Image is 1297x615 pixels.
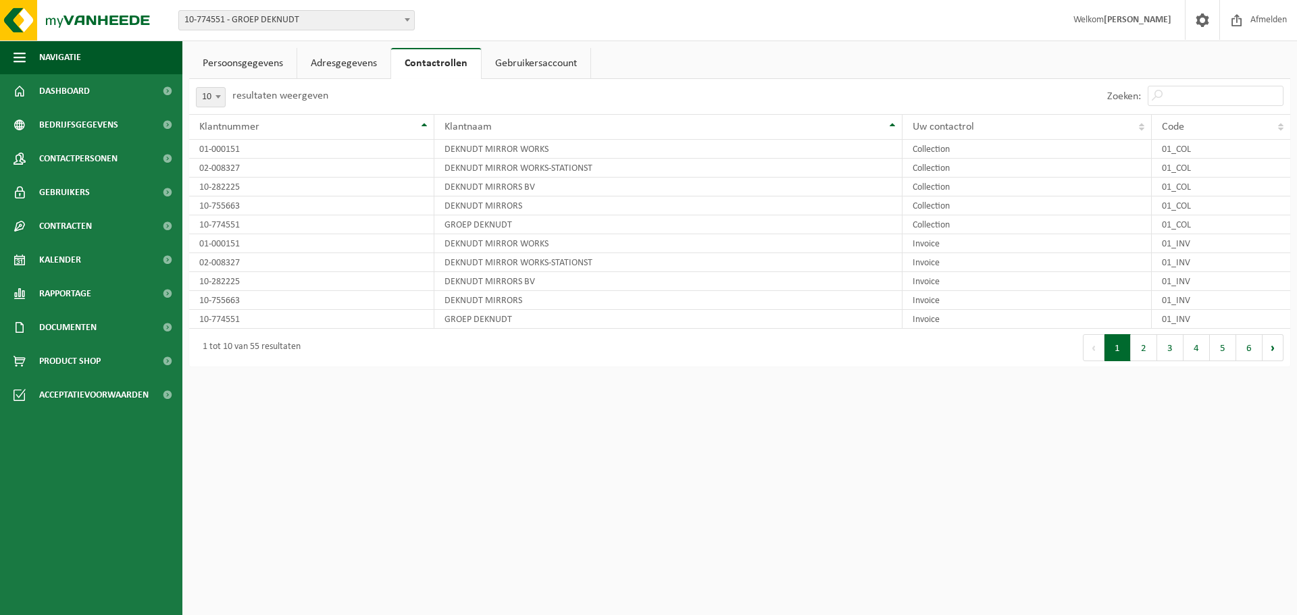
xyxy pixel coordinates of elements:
td: GROEP DEKNUDT [434,310,902,329]
span: 10 [196,87,226,107]
span: Rapportage [39,277,91,311]
button: 1 [1104,334,1131,361]
td: 10-774551 [189,310,434,329]
td: 01-000151 [189,234,434,253]
td: 10-755663 [189,291,434,310]
td: DEKNUDT MIRRORS [434,196,902,215]
span: 10-774551 - GROEP DEKNUDT [178,10,415,30]
span: Code [1162,122,1184,132]
button: Previous [1083,334,1104,361]
td: Collection [902,215,1151,234]
td: DEKNUDT MIRROR WORKS [434,140,902,159]
td: 02-008327 [189,253,434,272]
span: Kalender [39,243,81,277]
a: Gebruikersaccount [482,48,590,79]
td: 01_INV [1152,234,1291,253]
a: Persoonsgegevens [189,48,297,79]
button: 6 [1236,334,1263,361]
td: Invoice [902,310,1151,329]
a: Contactrollen [391,48,481,79]
button: 3 [1157,334,1184,361]
span: Contactpersonen [39,142,118,176]
td: Collection [902,140,1151,159]
button: 2 [1131,334,1157,361]
td: Invoice [902,272,1151,291]
button: 4 [1184,334,1210,361]
span: Acceptatievoorwaarden [39,378,149,412]
span: Dashboard [39,74,90,108]
span: Gebruikers [39,176,90,209]
span: 10 [197,88,225,107]
td: Invoice [902,291,1151,310]
td: 02-008327 [189,159,434,178]
td: 10-774551 [189,215,434,234]
td: 01_INV [1152,272,1291,291]
td: 01_INV [1152,310,1291,329]
td: 10-755663 [189,196,434,215]
td: 01_INV [1152,253,1291,272]
button: 5 [1210,334,1236,361]
td: 01_INV [1152,291,1291,310]
td: 01-000151 [189,140,434,159]
td: DEKNUDT MIRRORS BV [434,178,902,196]
label: Zoeken: [1107,91,1141,102]
td: 10-282225 [189,272,434,291]
td: Invoice [902,253,1151,272]
strong: [PERSON_NAME] [1104,15,1171,25]
td: 01_COL [1152,140,1291,159]
td: 01_COL [1152,215,1291,234]
td: GROEP DEKNUDT [434,215,902,234]
td: 01_COL [1152,178,1291,196]
td: DEKNUDT MIRRORS [434,291,902,310]
td: DEKNUDT MIRRORS BV [434,272,902,291]
span: Product Shop [39,344,101,378]
span: Documenten [39,311,97,344]
span: Klantnaam [444,122,492,132]
span: Bedrijfsgegevens [39,108,118,142]
td: Collection [902,178,1151,196]
span: Uw contactrol [913,122,974,132]
span: 10-774551 - GROEP DEKNUDT [179,11,414,30]
td: DEKNUDT MIRROR WORKS [434,234,902,253]
td: 01_COL [1152,196,1291,215]
td: 01_COL [1152,159,1291,178]
td: Collection [902,196,1151,215]
td: DEKNUDT MIRROR WORKS-STATIONST [434,253,902,272]
label: resultaten weergeven [232,90,328,101]
span: Klantnummer [199,122,259,132]
button: Next [1263,334,1283,361]
td: Collection [902,159,1151,178]
td: DEKNUDT MIRROR WORKS-STATIONST [434,159,902,178]
span: Navigatie [39,41,81,74]
td: 10-282225 [189,178,434,196]
a: Adresgegevens [297,48,390,79]
div: 1 tot 10 van 55 resultaten [196,336,301,360]
td: Invoice [902,234,1151,253]
span: Contracten [39,209,92,243]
